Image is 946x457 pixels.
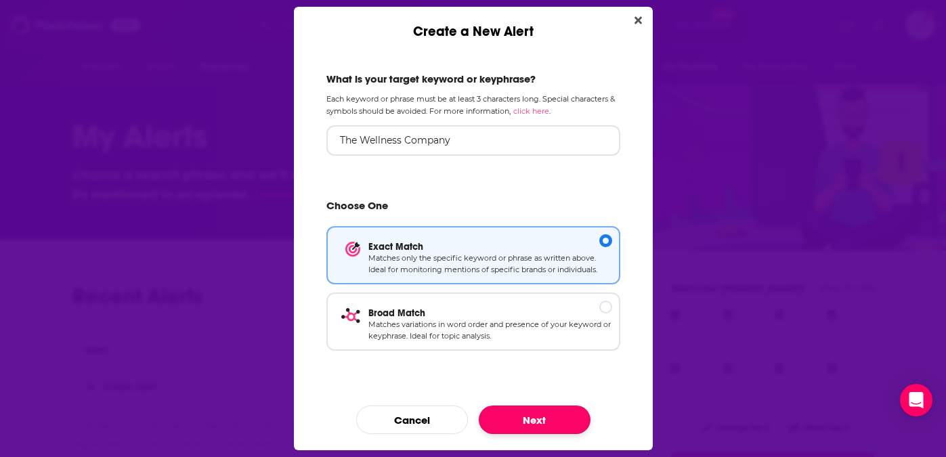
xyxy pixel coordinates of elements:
[294,7,653,40] div: Create a New Alert
[326,199,620,218] h2: Choose One
[368,253,612,276] p: Matches only the specific keyword or phrase as written above. Ideal for monitoring mentions of sp...
[479,406,590,434] button: Next
[356,406,468,434] button: Cancel
[368,241,612,253] p: Exact Match
[326,93,620,116] p: Each keyword or phrase must be at least 3 characters long. Special characters & symbols should be...
[629,12,647,29] button: Close
[326,72,620,85] h2: What is your target keyword or keyphrase?
[368,319,612,343] p: Matches variations in word order and presence of your keyword or keyphrase. Ideal for topic analy...
[368,307,612,319] p: Broad Match
[900,384,932,416] div: Open Intercom Messenger
[513,106,549,116] a: click here
[326,125,620,156] input: Ex: brand name, person, topic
